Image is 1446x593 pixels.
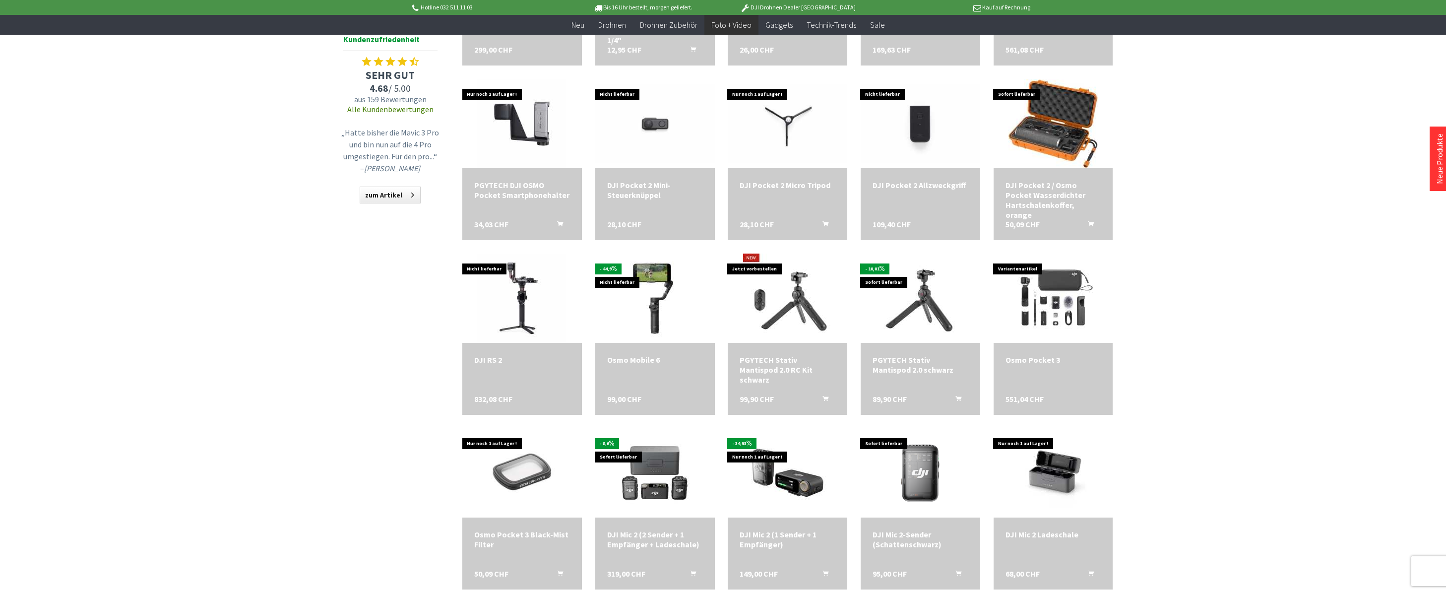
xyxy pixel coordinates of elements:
span: 99,00 CHF [607,394,641,404]
a: Osmo Pocket 3 551,04 CHF [1006,355,1101,365]
img: DJI Mic 2 Ladeschale [998,428,1109,518]
a: DJI Pocket 2 Allzweckgriff 109,40 CHF [873,180,968,190]
button: In den Warenkorb [943,569,967,582]
span: 99,90 CHF [740,394,774,404]
button: In den Warenkorb [943,394,967,407]
a: DJI Pocket 2 Mini-Steuerknüppel 28,10 CHF [607,180,703,200]
a: PGYTECH Stativ Mantispod 2.0 RC Kit schwarz 99,90 CHF In den Warenkorb [740,355,835,385]
p: Bis 16 Uhr bestellt, morgen geliefert. [566,1,720,13]
span: 149,00 CHF [740,569,778,579]
a: Technik-Trends [800,15,863,35]
div: DJI Mic 2 (2 Sender + 1 Empfänger + Ladeschale) [607,529,703,549]
p: Hotline 032 511 11 03 [411,1,566,13]
span: 169,63 CHF [873,45,911,55]
a: PGYTECH Stativ Mantispod 2.0 schwarz 89,90 CHF In den Warenkorb [873,355,968,375]
p: DJI Drohnen Dealer [GEOGRAPHIC_DATA] [720,1,875,13]
span: 109,40 CHF [873,219,911,229]
span: 26,00 CHF [740,45,774,55]
div: PGYTECH DJI OSMO Pocket Smartphonehalter [474,180,570,200]
span: Drohnen [598,20,626,30]
a: Neu [565,15,591,35]
span: Drohnen Zubehör [640,20,697,30]
em: [PERSON_NAME] [364,163,420,173]
span: 34,03 CHF [474,219,508,229]
a: DJI Mic 2 (1 Sender + 1 Empfänger) 149,00 CHF In den Warenkorb [740,529,835,549]
button: In den Warenkorb [1076,219,1100,232]
a: DJI Pocket 2 Micro Tripod 28,10 CHF In den Warenkorb [740,180,835,190]
span: 28,10 CHF [607,219,641,229]
button: In den Warenkorb [811,219,834,232]
div: Osmo Mobile 6 [607,355,703,365]
span: 50,09 CHF [1006,219,1040,229]
img: DJI Pocket 2 / Osmo Pocket Wasserdichter Hartschalenkoffer, orange [1008,79,1098,168]
span: 50,09 CHF [474,569,508,579]
button: In den Warenkorb [811,394,834,407]
span: 551,04 CHF [1006,394,1044,404]
div: DJI Mic 2 Ladeschale [1006,529,1101,539]
p: „Hatte bisher die Mavic 3 Pro und bin nun auf die 4 Pro umgestiegen. Für den pro...“ – [341,127,440,174]
span: 89,90 CHF [873,394,907,404]
div: PGYTECH Stativ Mantispod 2.0 schwarz [873,355,968,375]
img: DJI Mic 2-Sender (Schattenschwarz) [876,428,965,518]
img: DJI RS 2 [477,254,566,343]
span: 561,08 CHF [1006,45,1044,55]
img: DJI Pocket 2 Mini-Steuerknüppel [595,84,715,164]
span: Kundenzufriedenheit [343,33,438,51]
img: Osmo Mobile 6 [610,254,699,343]
span: / 5.00 [338,82,442,94]
img: DJI Pocket 2 Micro Tripod [728,84,847,164]
span: Neu [571,20,584,30]
a: PGYTECH DJI OSMO Pocket Smartphonehalter 34,03 CHF In den Warenkorb [474,180,570,200]
a: DJI RS 2 832,08 CHF [474,355,570,365]
span: aus 159 Bewertungen [338,94,442,104]
span: Foto + Video [711,20,752,30]
a: Osmo Mobile 6 99,00 CHF [607,355,703,365]
img: Osmo Pocket 3 [998,254,1109,343]
a: DJI Mic 2-Sender (Schattenschwarz) 95,00 CHF In den Warenkorb [873,529,968,549]
img: DJI Mic 2 (2 Sender + 1 Empfänger + Ladeschale) [610,428,699,518]
div: DJI Mic 2-Sender (Schattenschwarz) [873,529,968,549]
img: PGYTECH Stativ Mantispod 2.0 schwarz [876,254,965,343]
div: DJI Pocket 2 Allzweckgriff [873,180,968,190]
span: 299,00 CHF [474,45,512,55]
span: 12,95 CHF [607,45,641,55]
button: In den Warenkorb [811,569,834,582]
span: SEHR GUT [338,68,442,82]
button: In den Warenkorb [545,219,569,232]
a: DJI Mic 2 (2 Sender + 1 Empfänger + Ladeschale) 319,00 CHF In den Warenkorb [607,529,703,549]
a: Alle Kundenbewertungen [347,104,434,114]
p: Kauf auf Rechnung [876,1,1030,13]
a: Osmo Pocket 3 Black-Mist Filter 50,09 CHF In den Warenkorb [474,529,570,549]
img: PGYTECH DJI OSMO Pocket Smartphonehalter [477,79,566,168]
img: DJI Pocket 2 Allzweckgriff [861,84,980,164]
button: In den Warenkorb [678,569,702,582]
a: Gadgets [758,15,800,35]
div: DJI Pocket 2 Mini-Steuerknüppel [607,180,703,200]
a: Foto + Video [704,15,758,35]
div: DJI Pocket 2 / Osmo Pocket Wasserdichter Hartschalenkoffer, orange [1006,180,1101,220]
img: Osmo Pocket 3 Black-Mist Filter [462,433,582,513]
a: zum Artikel [360,187,421,203]
a: Drohnen [591,15,633,35]
div: DJI Mic 2 (1 Sender + 1 Empfänger) [740,529,835,549]
img: DJI Mic 2 (1 Sender + 1 Empfänger) [743,428,832,518]
a: Drohnen Zubehör [633,15,704,35]
a: DJI Mic 2 Ladeschale 68,00 CHF In den Warenkorb [1006,529,1101,539]
a: Sale [863,15,892,35]
span: 832,08 CHF [474,394,512,404]
span: 319,00 CHF [607,569,645,579]
span: Sale [870,20,885,30]
div: DJI RS 2 [474,355,570,365]
div: DJI Pocket 2 Micro Tripod [740,180,835,190]
span: 4.68 [370,82,388,94]
img: PGYTECH Stativ Mantispod 2.0 RC Kit schwarz [743,254,832,343]
span: 95,00 CHF [873,569,907,579]
div: PGYTECH Stativ Mantispod 2.0 RC Kit schwarz [740,355,835,385]
span: Technik-Trends [807,20,856,30]
button: In den Warenkorb [545,569,569,582]
button: In den Warenkorb [1076,569,1100,582]
a: Neue Produkte [1435,133,1445,184]
div: Osmo Pocket 3 Black-Mist Filter [474,529,570,549]
a: PGYTECH DJI Osmo Pocket Universalhalterung zu 1/4" 12,95 CHF In den Warenkorb [607,5,703,45]
span: Gadgets [765,20,793,30]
